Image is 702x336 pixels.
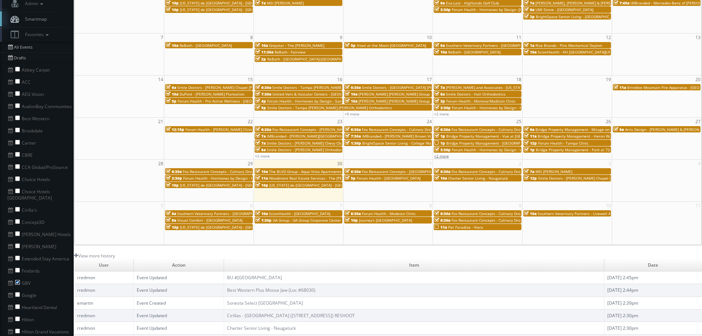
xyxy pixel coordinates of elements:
span: Bridge Property Management - Park at 7200 [536,147,614,152]
span: 6:30a [345,127,361,132]
td: rredmon [74,309,134,322]
span: Fox Restaurant Concepts - [GEOGRAPHIC_DATA] - [GEOGRAPHIC_DATA] [362,169,485,174]
span: 10a [434,176,447,181]
span: 9a [434,43,445,48]
span: Smile Doctors - [PERSON_NAME] Orthodontics [267,147,348,152]
span: 9a [614,127,624,132]
span: 3:30p [434,7,451,12]
span: 8a [255,147,266,152]
span: Journey's [GEOGRAPHIC_DATA] [359,218,412,223]
span: 7 [339,202,343,209]
span: 9 [518,202,522,209]
td: Event Updated [134,271,224,284]
span: 10a [255,211,268,216]
span: Fox Restaurant Concepts - Culinary Dropout - [GEOGRAPHIC_DATA] [183,169,299,174]
span: 11a [614,85,626,90]
span: ScionHealth - [GEOGRAPHIC_DATA] [269,211,330,216]
span: 10a [434,49,447,55]
span: Southern Veterinary Partners - [GEOGRAPHIC_DATA][PERSON_NAME] [446,43,566,48]
span: Forum Health - Pro Active Wellness - [GEOGRAPHIC_DATA] [178,98,279,104]
span: 10p [166,7,179,12]
a: +2 more [434,111,449,117]
span: Visual Comfort - [GEOGRAPHIC_DATA] [177,218,242,223]
span: 3:30p [434,105,451,110]
span: Smile Doctors - Tampa [PERSON_NAME] [PERSON_NAME] Orthodontics [272,85,397,90]
span: 6:30a [345,169,361,174]
span: 11a [255,176,268,181]
span: 7a [255,141,266,146]
span: 12:15p [166,127,184,132]
span: 3p [434,98,445,104]
span: 10p [166,0,179,6]
span: 10a [524,211,537,216]
span: 7:30a [345,134,361,139]
span: 5p [166,98,177,104]
span: 2 [518,160,522,167]
span: 2p [524,14,535,19]
span: 19 [605,76,612,83]
span: iMBranded - [PERSON_NAME][GEOGRAPHIC_DATA] BMW [267,134,365,139]
span: 14 [157,76,164,83]
span: 10a [255,169,268,174]
span: 25 [516,118,522,125]
span: Greystar - The [PERSON_NAME] [269,43,324,48]
span: 1p [434,141,445,146]
td: [DATE] 2:39pm [604,297,702,309]
span: Fox Restaurant Concepts - Culinary Dropout - [GEOGRAPHIC_DATA] [451,211,568,216]
span: 29 [247,160,254,167]
span: 3:30p [434,147,451,152]
span: Charter Senior Living - Naugatuck [448,176,508,181]
span: 1 [429,160,433,167]
span: 7:30a [255,91,271,97]
span: [US_STATE] de [GEOGRAPHIC_DATA] - [GEOGRAPHIC_DATA] [180,183,282,188]
span: 11 [695,202,701,209]
span: Fox Restaurant Concepts - Culinary Dropout - [GEOGRAPHIC_DATA] [362,127,478,132]
span: 9a [434,0,445,6]
td: Item [224,259,604,271]
span: 7a [524,169,534,174]
span: 10a [345,98,357,104]
span: Forum Health - Hormones by Design - Waco Clinic [452,147,540,152]
span: 28 [157,160,164,167]
span: [US_STATE] de [GEOGRAPHIC_DATA] - [GEOGRAPHIC_DATA] [180,7,282,12]
span: Howl at the Moon [GEOGRAPHIC_DATA] [357,43,426,48]
span: 8a [166,218,176,223]
span: 12 [605,34,612,41]
span: 11a [434,225,447,230]
span: 10 [605,202,612,209]
td: rredmon [74,322,134,334]
span: 2p [255,56,266,62]
span: DuPont - [PERSON_NAME] Plantation [179,91,244,97]
td: User [74,259,134,271]
a: Cirillas - [GEOGRAPHIC_DATA] ([STREET_ADDRESS]) RESHOOT [227,312,355,319]
span: 7a [255,134,266,139]
span: Fox Restaurant Concepts - [PERSON_NAME] Cocina - [GEOGRAPHIC_DATA] [272,127,401,132]
span: 6:30a [255,85,271,90]
span: 20 [695,76,701,83]
span: 30 [336,160,343,167]
span: [US_STATE] de [GEOGRAPHIC_DATA] - [GEOGRAPHIC_DATA] [180,0,282,6]
span: [PERSON_NAME] [PERSON_NAME] Group - [GEOGRAPHIC_DATA], [GEOGRAPHIC_DATA] (Fry) - [STREET_ADDRESS] [359,98,552,104]
span: UMI Stone - [GEOGRAPHIC_DATA] [535,7,593,12]
span: 5p [345,176,356,181]
span: 5p [345,43,356,48]
span: 22 [247,118,254,125]
span: 7:45a [614,0,629,6]
a: BU #[GEOGRAPHIC_DATA] [227,274,282,281]
span: Smile Doctors - Hall Orthodontics [446,91,506,97]
td: Event Updated [134,284,224,297]
span: 8a [524,7,534,12]
span: Forum Health - [PERSON_NAME] Clinic [185,127,253,132]
span: Forum Health - [GEOGRAPHIC_DATA] [357,176,420,181]
a: Charter Senior Living - Naugatuck [227,325,296,331]
td: rredmon [74,271,134,284]
span: 24 [426,118,433,125]
a: +2 more [255,153,270,159]
span: Pet Paradise - Viera [448,225,483,230]
span: Smile Doctors - [PERSON_NAME] Chapel [PERSON_NAME] Orthodontic [177,85,300,90]
span: Forum Health - Modesto Clinic [362,211,416,216]
span: [US_STATE] de [GEOGRAPHIC_DATA] - [GEOGRAPHIC_DATA] [180,225,282,230]
span: 26 [605,118,612,125]
span: 8 [429,202,433,209]
span: 8a [434,91,445,97]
